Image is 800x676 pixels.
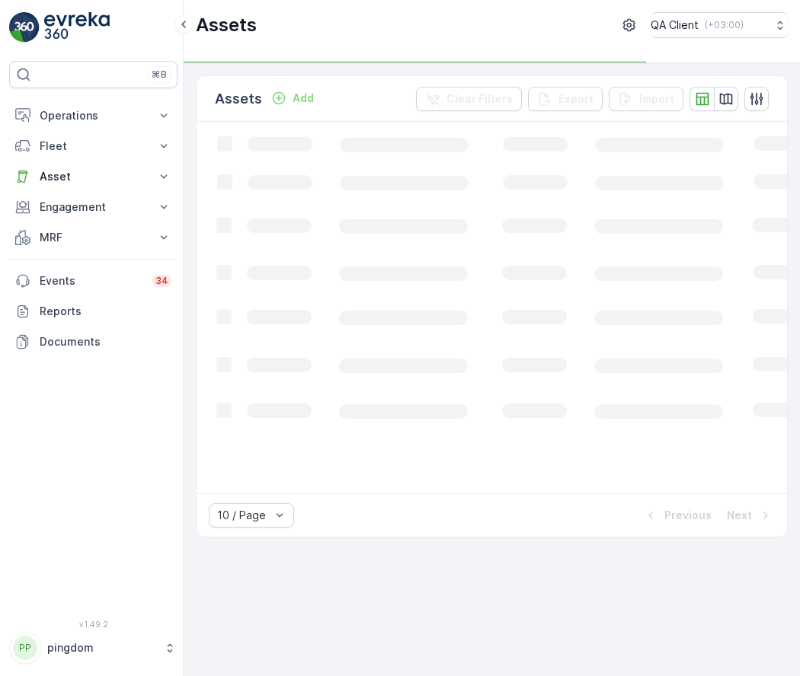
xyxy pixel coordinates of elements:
img: logo [9,12,40,43]
button: Asset [9,161,178,192]
a: Reports [9,296,178,327]
button: QA Client(+03:00) [651,12,788,38]
button: MRF [9,222,178,253]
p: Assets [215,88,262,110]
p: Clear Filters [446,91,513,107]
p: Operations [40,108,147,123]
span: v 1.49.2 [9,620,178,629]
p: Events [40,273,143,289]
p: QA Client [651,18,699,33]
button: Import [609,87,683,111]
p: Assets [196,13,257,37]
div: PP [13,636,37,660]
img: logo_light-DOdMpM7g.png [44,12,110,43]
button: Add [265,89,320,107]
button: Previous [642,506,713,525]
p: Add [293,91,314,106]
p: Export [558,91,594,107]
button: Export [528,87,603,111]
a: Documents [9,327,178,357]
p: Documents [40,334,171,349]
p: Engagement [40,199,147,215]
p: ( +03:00 ) [705,19,744,31]
button: Next [725,506,775,525]
p: Reports [40,304,171,319]
p: ⌘B [152,69,167,81]
p: Import [639,91,674,107]
button: Fleet [9,131,178,161]
button: Operations [9,100,178,131]
p: Next [727,508,752,523]
p: Previous [664,508,712,523]
button: Clear Filters [416,87,522,111]
p: MRF [40,230,147,245]
button: Engagement [9,192,178,222]
a: Events34 [9,266,178,296]
button: PPpingdom [9,632,178,664]
p: pingdom [47,640,156,655]
p: 34 [155,275,168,287]
p: Asset [40,169,147,184]
p: Fleet [40,139,147,154]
